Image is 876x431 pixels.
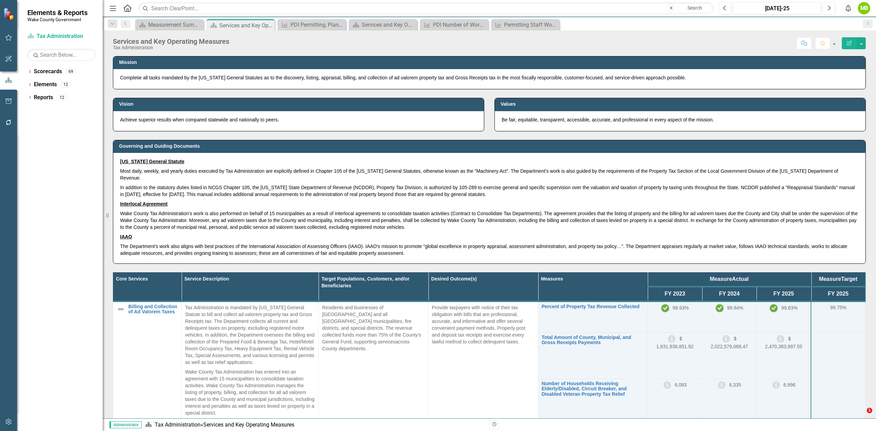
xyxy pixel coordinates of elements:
div: Services and Key Operating Measures [113,38,229,45]
span: 6,083 [675,382,687,387]
a: Services and Key Operating Measures [350,21,415,29]
span: $ 2,470,383,997.55 [765,336,802,349]
span: across County departments. [322,339,409,351]
p: Wake County Tax Administration has entered into an agreement with 15 municipalities to consolidat... [185,367,315,418]
span: 99.93% [673,305,689,311]
div: PDI Number of Working Days [433,21,487,29]
a: Permitting Staff Workload [493,21,558,29]
img: Information Only [776,335,785,343]
a: Percent of Property Tax Revenue Collected [542,304,644,309]
a: Elements [34,81,57,89]
img: Not Defined [117,305,125,313]
p: Tax Administration is mandated by [US_STATE] General Statute to bill and collect ad valorem prope... [185,304,315,367]
a: Reports [34,94,53,102]
a: Total Amount of County, Municipal, and Gross Receipts Payments [542,335,644,345]
span: $ 2,022,579,068.47 [711,336,748,349]
span: 6,335 [729,382,741,387]
button: Search [678,3,712,13]
span: 99.94% [727,305,743,311]
a: PDI Permitting, Plan Review, and Inspections Authorized Staffing [279,21,344,29]
u: Interlocal Agreement [120,201,168,207]
p: Achieve superior results when compared statewide and nationally to peers. [120,116,477,123]
iframe: Intercom live chat [853,408,869,424]
td: Double-Click to Edit Right Click for Context Menu [538,301,648,332]
small: Wake County Government [27,17,88,22]
a: Tax Administration [155,421,201,428]
img: On Track [661,304,669,312]
div: 12 [60,82,71,88]
p: Wake County Tax Administration's work is also performed on behalf of 15 municipalities as a resul... [120,209,859,232]
p: Be fair, equitable, transparent, accessible, accurate, and professional in every aspect of the mi... [502,116,859,123]
span: $ 1,831,938,851.92 [656,336,694,349]
img: Information Only [668,335,676,343]
span: 1 [867,408,872,413]
img: Information Only [772,381,780,389]
img: On Track [716,304,724,312]
input: Search Below... [27,49,96,61]
div: Tax Administration [113,45,229,50]
span: Residents and businesses of [GEOGRAPHIC_DATA] and all [GEOGRAPHIC_DATA] municipalities, fire dist... [322,305,421,344]
a: PDI Number of Working Days [422,21,487,29]
div: » [145,421,484,429]
span: Search [687,5,702,11]
div: [DATE]-25 [736,4,819,13]
div: 12 [56,94,67,100]
button: [DATE]-25 [733,2,821,14]
a: Billing and Collection of Ad Valorem Taxes [128,304,178,315]
p: In addition to the statutory duties listed in NCGS Chapter 105, the [US_STATE] State Department o... [120,183,859,199]
u: IAAO [120,234,132,239]
a: Tax Administration [27,32,96,40]
span: Elements & Reports [27,9,88,17]
a: Measurement Summary [137,21,202,29]
span: 6,996 [784,382,796,387]
h3: Governing and Guiding Documents [119,144,862,149]
button: MB [858,2,870,14]
div: 69 [65,69,76,75]
input: Search ClearPoint... [139,2,713,14]
a: Number of Households Receiving Elderly/Disabled, Circuit Breaker, and Disabled Veteran Property T... [542,381,644,397]
u: [US_STATE] General Statute [120,159,184,164]
td: Double-Click to Edit Right Click for Context Menu [538,379,648,427]
td: Double-Click to Edit Right Click for Context Menu [538,332,648,379]
p: Completie all tasks mandated by the [US_STATE] General Statutes as to the discovery, listing, app... [120,74,859,81]
div: Services and Key Operating Measures [362,21,415,29]
span: Administrator [109,421,142,428]
p: The Department's work also aligns with best practices of the International Association of Assessi... [120,241,859,257]
img: Information Only [718,381,726,389]
h3: Mission [119,60,862,65]
h3: Vision [119,102,480,107]
img: ClearPoint Strategy [3,8,15,20]
a: Scorecards [34,68,62,76]
h3: Values [501,102,862,107]
img: Information Only [722,335,730,343]
img: Information Only [663,381,671,389]
div: Measurement Summary [148,21,202,29]
div: Services and Key Operating Measures [203,421,294,428]
p: Most daily, weekly, and yearly duties executed by Tax Administration are explicitly defined in Ch... [120,166,859,183]
span: 99.83% [781,305,797,311]
span: 99.75% [830,305,846,310]
p: Provide taxpayers with notice of their tax obligation with bills that are professional, accurate,... [432,304,534,345]
div: Permitting Staff Workload [504,21,558,29]
div: PDI Permitting, Plan Review, and Inspections Authorized Staffing [291,21,344,29]
img: On Track [770,304,778,312]
div: Services and Key Operating Measures [219,21,273,30]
